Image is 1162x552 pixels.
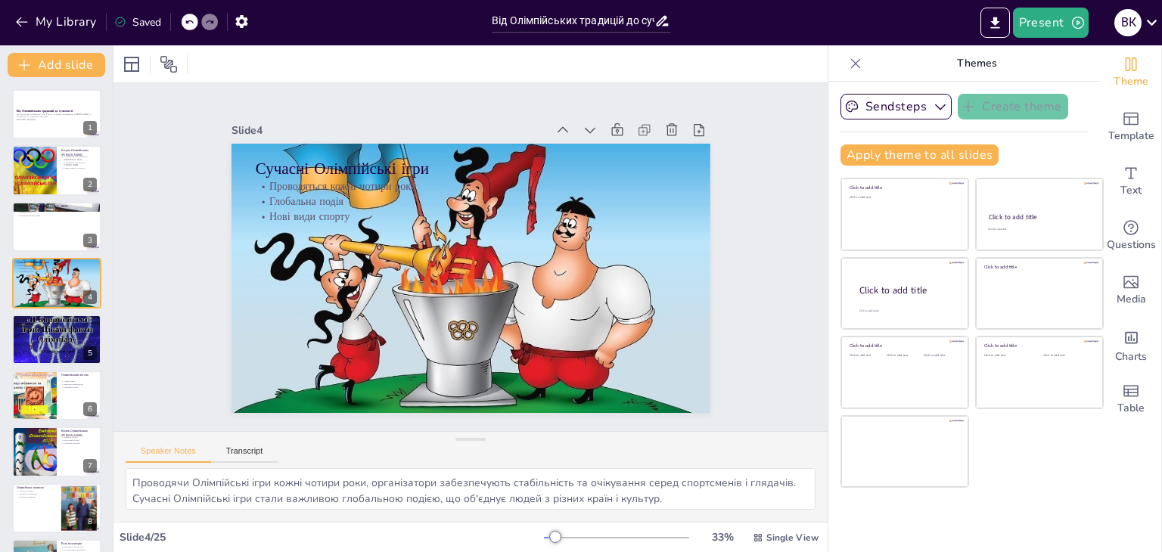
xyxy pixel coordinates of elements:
div: Slide 4 / 25 [120,530,544,544]
div: Click to add text [984,354,1032,358]
p: Естафета вогню [17,211,97,214]
p: Нові види спорту [290,65,590,395]
button: My Library [11,10,103,34]
div: Slide 4 [210,111,432,355]
button: Apply theme to all slides [840,144,999,166]
div: Click to add title [859,284,956,296]
p: Соціальні питання [61,442,97,445]
div: Click to add title [984,264,1092,270]
span: Single View [766,532,819,544]
div: Layout [120,52,144,76]
span: Template [1108,128,1154,144]
p: Вплив Олімпійських [PERSON_NAME] [61,430,97,438]
p: Themes [868,45,1086,82]
div: Click to add text [850,354,884,358]
div: Click to add title [984,343,1092,349]
p: Кільця як символ [17,489,57,492]
p: Символ миру та єдності [61,166,97,169]
p: Ця презентація ознайомить учнів 7 класу з історією Олімпійських [PERSON_NAME], їх традиціями та с... [17,113,97,118]
div: 6 [83,402,97,416]
textarea: Проводячи Олімпійські ігри кожні чотири роки, організатори забезпечують стабільність та очікуванн... [126,468,816,510]
div: Click to add body [859,309,955,312]
span: Media [1117,291,1146,308]
p: Організаційна підтримка [61,548,97,551]
p: Церемонії відкриття [17,208,97,211]
p: Сучасні Олімпійські ігри [252,30,557,365]
p: Значення символів [17,495,57,498]
div: Click to add title [850,343,958,349]
div: Add a table [1101,372,1161,426]
div: 8 [83,515,97,529]
div: 4 [83,290,97,304]
button: Present [1013,8,1089,38]
div: 5 [12,315,101,364]
p: Роль волонтерів [61,541,97,546]
button: Sendsteps [840,94,952,119]
div: 1 [12,89,101,139]
p: Глобальна подія [17,268,97,271]
div: 6 [12,371,101,420]
p: Глобальна подія [279,54,579,385]
div: 7 [12,426,101,476]
div: Click to add title [850,185,958,191]
span: Theme [1114,73,1148,90]
div: Click to add text [887,354,921,358]
span: Questions [1107,237,1156,253]
p: Спадщина вогню [61,386,97,389]
div: 2 [83,178,97,191]
p: Платформа для таланту [17,327,97,330]
p: Проводяться кожні чотири роки [269,45,568,375]
div: Click to add title [989,212,1089,222]
p: Традиції Олімпійських [PERSON_NAME] [17,204,97,209]
p: Розвиток спорту [61,436,97,439]
button: Transcript [211,446,278,463]
div: 3 [83,234,97,247]
div: 3 [12,202,101,252]
button: Speaker Notes [126,446,211,463]
span: Text [1120,182,1142,199]
div: 33 % [704,530,741,544]
p: Generated with [URL] [17,119,97,122]
p: Олімпійські ігри на честь [PERSON_NAME] [61,160,97,166]
p: Культурний обмін [61,439,97,442]
div: 8 [12,483,101,533]
div: Add ready made slides [1101,100,1161,154]
button: Create theme [958,94,1068,119]
p: Важливість волонтерів [61,546,97,549]
div: Click to add text [1043,354,1091,358]
span: Position [160,55,178,73]
p: Сучасні Олімпійські ігри [17,260,97,265]
p: Олімпійський вогонь [61,373,97,377]
p: Особливості кожного виду спорту [17,324,97,327]
div: 7 [83,459,97,473]
p: Проводяться кожні чотири роки [17,265,97,268]
p: Дружба та співпраця [17,492,57,495]
p: Олімпійські символи [17,485,57,490]
div: 1 [83,121,97,135]
div: Add text boxes [1101,154,1161,209]
p: Символ миру [61,380,97,383]
p: Історія Олімпійських [PERSON_NAME] [61,148,97,157]
input: Insert title [492,10,654,32]
div: Change the overall theme [1101,45,1161,100]
p: Нагородження медалями [17,214,97,217]
div: В К [1114,9,1142,36]
p: Спортивні дисципліни [17,317,97,321]
div: 5 [83,346,97,360]
strong: Від Олімпійських традицій до сучасності [17,109,73,113]
div: 2 [12,145,101,195]
div: Add charts and graphs [1101,318,1161,372]
p: Олімпійські ігри виникли в [GEOGRAPHIC_DATA] [61,155,97,160]
div: Click to add text [850,196,958,200]
div: 4 [12,258,101,308]
button: В К [1114,8,1142,38]
p: Традиція запалювання [61,383,97,386]
div: Add images, graphics, shapes or video [1101,263,1161,318]
button: Export to PowerPoint [980,8,1010,38]
span: Table [1117,400,1145,417]
div: Click to add text [988,228,1089,231]
div: Click to add text [924,354,958,358]
div: Saved [114,15,161,29]
div: Get real-time input from your audience [1101,209,1161,263]
span: Charts [1115,349,1147,365]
